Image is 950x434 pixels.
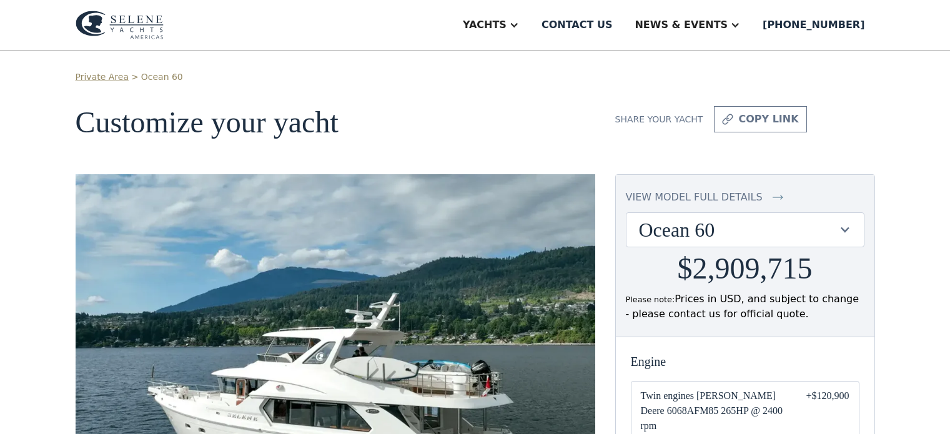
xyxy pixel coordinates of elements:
span: Please note: [626,295,675,304]
h1: Customize your yacht [76,106,595,139]
div: Prices in USD, and subject to change - please contact us for official quote. [626,292,864,322]
div: Engine [631,352,859,371]
a: Private Area [76,71,129,84]
a: Ocean 60 [141,71,183,84]
img: icon [722,112,733,127]
div: Yachts [463,17,507,32]
div: copy link [738,112,798,127]
div: News & EVENTS [635,17,728,32]
img: logo [76,11,164,39]
h2: $2,909,715 [678,252,813,285]
a: copy link [714,106,806,132]
a: view model full details [626,190,864,205]
div: [PHONE_NUMBER] [763,17,864,32]
div: Share your yacht [615,113,703,126]
img: icon [773,190,783,205]
div: Ocean 60 [626,213,864,247]
div: Contact us [542,17,613,32]
div: view model full details [626,190,763,205]
div: > [131,71,139,84]
div: +$120,900 [806,388,849,433]
div: Ocean 60 [639,218,839,242]
span: Twin engines [PERSON_NAME] Deere 6068AFM85 265HP @ 2400 rpm [641,388,786,433]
